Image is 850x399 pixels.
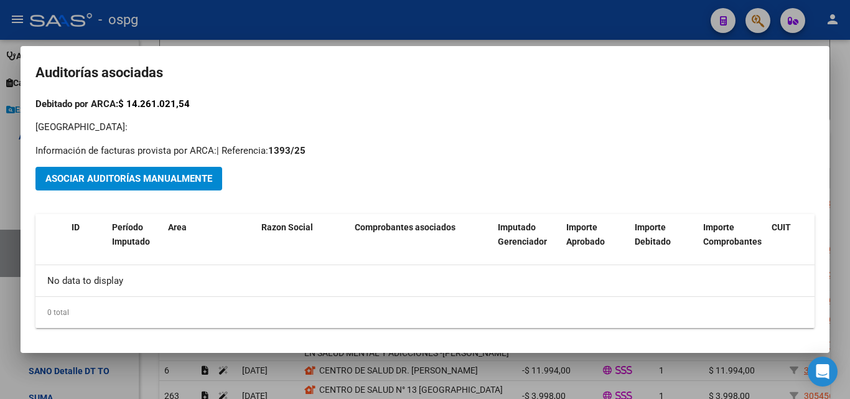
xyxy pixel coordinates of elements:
span: ID [72,222,80,232]
datatable-header-cell: Período Imputado [107,214,163,269]
datatable-header-cell: Comprobantes asociados [350,214,493,269]
datatable-header-cell: ID [67,214,107,269]
span: Debitado por ARCA: [35,98,190,110]
p: [GEOGRAPHIC_DATA]: [35,120,815,134]
datatable-header-cell: Importe Aprobado [561,214,630,269]
datatable-header-cell: Razon Social [256,214,350,269]
div: No data to display [35,265,815,296]
p: Información de facturas provista por ARCA: | Referencia: [35,144,815,158]
strong: 1393/25 [268,145,306,156]
span: Razon Social [261,222,313,232]
span: CUIT [772,222,791,232]
button: Asociar Auditorías Manualmente [35,167,222,190]
h2: Auditorías asociadas [35,61,815,85]
datatable-header-cell: Imputado Gerenciador [493,214,561,269]
span: $ 14.261.021,54 [118,98,190,110]
span: Importe Debitado [635,222,671,246]
div: Open Intercom Messenger [808,357,838,387]
span: Imputado Gerenciador [498,222,547,246]
span: Importe Comprobantes [703,222,762,246]
datatable-header-cell: Importe Comprobantes [698,214,767,269]
span: Importe Aprobado [566,222,605,246]
span: Area [168,222,187,232]
datatable-header-cell: Importe Debitado [630,214,698,269]
div: 0 total [35,297,815,328]
span: Comprobantes asociados [355,222,455,232]
span: Período Imputado [112,222,150,246]
datatable-header-cell: CUIT [767,214,835,269]
datatable-header-cell: Area [163,214,256,269]
span: Asociar Auditorías Manualmente [45,174,212,185]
